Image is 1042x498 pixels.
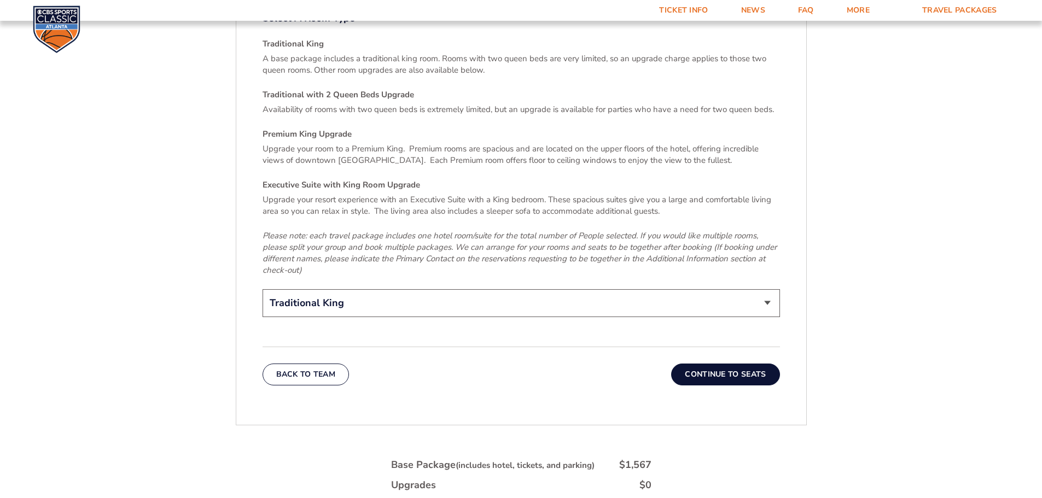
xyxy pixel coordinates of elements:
button: Continue To Seats [671,364,779,385]
div: $0 [639,478,651,492]
h4: Premium King Upgrade [263,128,780,140]
h4: Traditional with 2 Queen Beds Upgrade [263,89,780,101]
p: Upgrade your resort experience with an Executive Suite with a King bedroom. These spacious suites... [263,194,780,217]
div: Base Package [391,458,595,472]
h4: Executive Suite with King Room Upgrade [263,179,780,191]
p: Availability of rooms with two queen beds is extremely limited, but an upgrade is available for p... [263,104,780,115]
p: A base package includes a traditional king room. Rooms with two queen beds are very limited, so a... [263,53,780,76]
div: Upgrades [391,478,436,492]
p: Upgrade your room to a Premium King. Premium rooms are spacious and are located on the upper floo... [263,143,780,166]
button: Back To Team [263,364,350,385]
small: (includes hotel, tickets, and parking) [456,460,595,471]
img: CBS Sports Classic [33,5,80,53]
em: Please note: each travel package includes one hotel room/suite for the total number of People sel... [263,230,777,276]
div: $1,567 [619,458,651,472]
h4: Traditional King [263,38,780,50]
